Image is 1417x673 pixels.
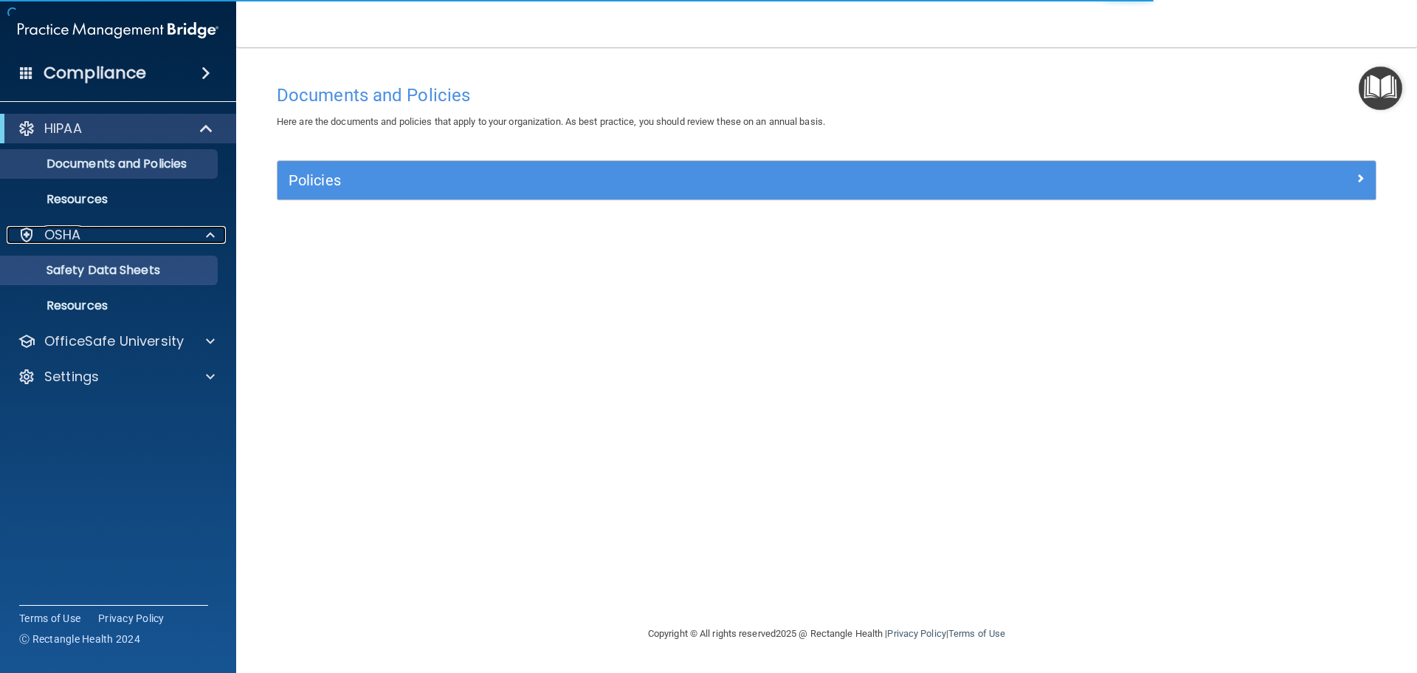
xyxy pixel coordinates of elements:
span: Here are the documents and policies that apply to your organization. As best practice, you should... [277,116,825,127]
p: OfficeSafe University [44,332,184,350]
p: Resources [10,298,211,313]
a: Settings [18,368,215,386]
button: Open Resource Center [1359,66,1402,110]
a: Terms of Use [19,611,80,626]
a: HIPAA [18,120,214,137]
a: Privacy Policy [887,628,945,639]
a: OfficeSafe University [18,332,215,350]
p: Resources [10,192,211,207]
h4: Compliance [44,63,146,83]
span: Ⓒ Rectangle Health 2024 [19,632,140,646]
p: Safety Data Sheets [10,263,211,278]
a: OSHA [18,226,215,244]
p: Documents and Policies [10,157,211,171]
a: Terms of Use [948,628,1005,639]
a: Policies [289,168,1365,192]
img: PMB logo [18,16,218,45]
p: HIPAA [44,120,82,137]
div: Copyright © All rights reserved 2025 @ Rectangle Health | | [557,610,1096,657]
a: Privacy Policy [98,611,165,626]
p: Settings [44,368,99,386]
p: OSHA [44,226,81,244]
h5: Policies [289,172,1090,188]
h4: Documents and Policies [277,86,1376,105]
